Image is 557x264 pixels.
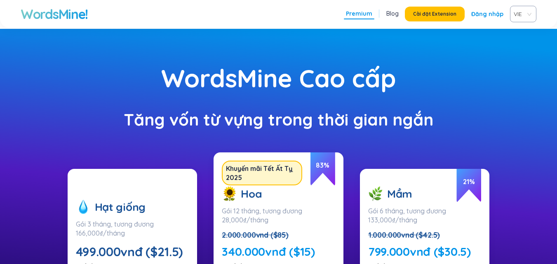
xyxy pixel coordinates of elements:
[41,111,516,128] div: Tăng vốn từ vựng trong thời gian ngắn
[405,7,465,21] button: Cài đặt Extension
[76,199,91,215] img: seed
[21,6,88,22] a: WordsMine!
[222,206,335,224] div: Gói 12 tháng, tương đương 28,000₫/tháng
[222,186,237,201] img: flower
[471,7,503,21] a: Đăng nhập
[368,243,482,261] div: 799.000vnđ ($30.5)
[222,243,335,261] div: 340.000vnđ ($15)
[76,243,189,261] div: 499.000vnđ ($21.5)
[310,148,335,186] span: 83 %
[368,186,383,201] img: sprout
[222,229,335,241] div: 2.000.000vnd ($85)
[346,9,372,18] a: Premium
[41,70,516,86] div: WordsMine Cao cấp
[368,229,482,241] div: 1.000.000vnd ($42.5)
[76,199,189,215] div: Hạt giống
[368,206,482,224] div: Gói 6 tháng, tương đương 133,000₫/tháng
[222,178,335,201] div: Hoa
[76,220,189,238] div: Gói 3 tháng, tương đương 166,000₫/tháng
[413,11,456,17] span: Cài đặt Extension
[514,8,529,20] span: VIE
[222,161,302,185] div: Khuyến mãi Tết Ất Tỵ 2025
[386,9,399,18] a: Blog
[456,165,481,203] span: 21 %
[368,186,482,201] div: Mầm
